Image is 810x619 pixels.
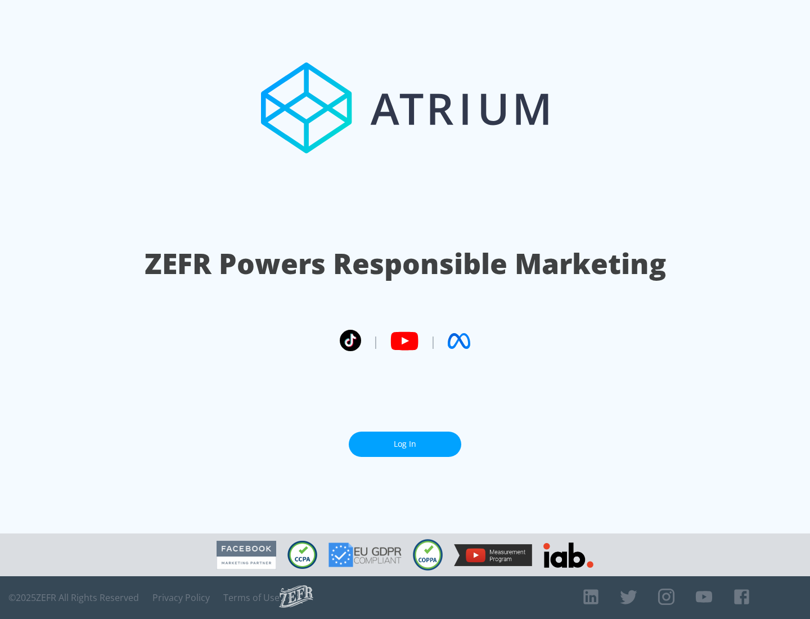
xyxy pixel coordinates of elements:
a: Log In [349,432,461,457]
a: Terms of Use [223,592,280,603]
img: IAB [543,542,593,568]
img: GDPR Compliant [328,542,402,567]
img: YouTube Measurement Program [454,544,532,566]
h1: ZEFR Powers Responsible Marketing [145,244,666,283]
img: CCPA Compliant [287,541,317,569]
span: | [430,333,436,349]
img: Facebook Marketing Partner [217,541,276,569]
span: | [372,333,379,349]
a: Privacy Policy [152,592,210,603]
span: © 2025 ZEFR All Rights Reserved [8,592,139,603]
img: COPPA Compliant [413,539,443,571]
